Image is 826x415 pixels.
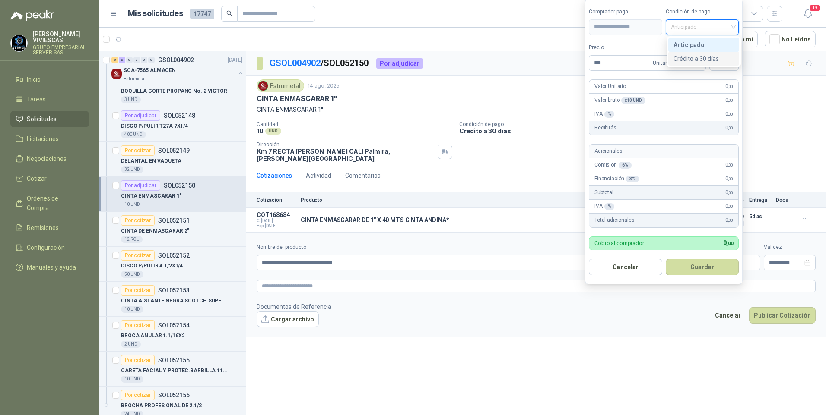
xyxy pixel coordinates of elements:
[749,197,771,203] p: Entrega
[626,176,639,182] div: 3 %
[725,175,733,183] span: 0
[809,4,821,12] span: 19
[728,163,733,167] span: ,00
[99,107,246,142] a: Por adjudicarSOL052148DISCO P/PULIR T27A 7X1/4400 UND
[728,190,733,195] span: ,00
[121,131,146,138] div: 400 UND
[164,182,195,189] p: SOL052150
[190,9,214,19] span: 17747
[121,320,155,330] div: Por cotizar
[164,113,195,119] p: SOL052148
[228,56,242,64] p: [DATE]
[10,151,89,167] a: Negociaciones
[121,376,143,383] div: 10 UND
[459,127,823,135] p: Crédito a 30 días
[158,392,190,398] p: SOL052156
[671,21,734,34] span: Anticipado
[257,223,295,229] span: Exp: [DATE]
[121,122,188,130] p: DISCO P/PULIR T27A 7X1/4
[270,58,321,68] a: GSOL004902
[121,390,155,400] div: Por cotizar
[121,145,155,156] div: Por cotizar
[33,31,89,43] p: [PERSON_NAME] VIVIESCAS
[345,171,381,180] div: Comentarios
[726,243,760,252] label: Flete
[800,6,816,22] button: 19
[764,243,816,252] label: Validez
[27,94,46,104] span: Tareas
[674,54,734,63] div: Crédito a 30 días
[126,57,133,63] div: 0
[258,81,268,91] img: Company Logo
[257,105,816,114] p: CINTA ENMASCARAR 1"
[99,282,246,317] a: Por cotizarSOL052153CINTA AISLANTE NEGRA SCOTCH SUPER 3310 UND
[27,134,59,144] span: Licitaciones
[158,287,190,293] p: SOL052153
[158,322,190,328] p: SOL052154
[594,110,614,118] p: IVA
[27,174,47,183] span: Cotizar
[27,194,81,213] span: Órdenes de Compra
[257,94,337,103] p: CINTA ENMASCARAR 1"
[604,203,615,210] div: %
[725,189,733,197] span: 0
[257,197,295,203] p: Cotización
[121,367,229,375] p: CARETA FACIAL Y PROTEC.BARBILLA 11881762
[668,52,739,66] div: Crédito a 30 días
[257,243,640,252] label: Nombre del producto
[158,252,190,258] p: SOL052152
[121,332,184,340] p: BROCA ANULAR 1.1/16X2
[27,114,57,124] span: Solicitudes
[257,79,304,92] div: Estrumetal
[121,192,182,200] p: CINTA ENMASCARAR 1"
[725,82,733,91] span: 0
[710,307,746,324] button: Cancelar
[589,8,662,16] label: Comprador paga
[10,259,89,276] a: Manuales y ayuda
[728,176,733,181] span: ,00
[723,239,733,246] span: 0
[133,57,140,63] div: 0
[99,142,246,177] a: Por cotizarSOL052149DELANTAL EN VAQUETA32 UND
[111,57,118,63] div: 8
[270,57,369,70] p: / SOL052150
[257,141,434,148] p: Dirección
[158,217,190,223] p: SOL052151
[257,148,434,162] p: Km 7 RECTA [PERSON_NAME] CALI Palmira , [PERSON_NAME][GEOGRAPHIC_DATA]
[99,177,246,212] a: Por adjudicarSOL052150CINTA ENMASCARAR 1"10 UND
[99,247,246,282] a: Por cotizarSOL052152DISCO P/PULIR 4.1/2X1/450 UND
[10,10,54,21] img: Logo peakr
[121,157,181,165] p: DELANTAL EN VAQUETA
[124,75,146,82] p: Estrumetal
[594,240,644,246] p: Cobro al comprador
[27,243,65,252] span: Configuración
[674,40,734,50] div: Anticipado
[257,211,295,218] p: COT168684
[119,57,125,63] div: 2
[749,211,771,222] p: 5 días
[10,131,89,147] a: Licitaciones
[594,147,622,155] p: Adicionales
[10,111,89,127] a: Solicitudes
[141,57,147,63] div: 0
[594,202,614,211] p: IVA
[121,215,155,226] div: Por cotizar
[124,66,176,75] p: SCA-7565 ALMACEN
[148,57,155,63] div: 0
[594,216,635,224] p: Total adicionales
[725,202,733,211] span: 0
[11,35,27,51] img: Company Logo
[99,212,246,247] a: Por cotizarSOL052151CINTA DE ENMASCARAR 2"12 ROL
[121,236,143,243] div: 12 ROL
[308,82,340,90] p: 14 ago, 2025
[111,55,244,82] a: 8 2 0 0 0 0 GSOL004902[DATE] Company LogoSCA-7565 ALMACENEstrumetal
[121,250,155,261] div: Por cotizar
[121,96,141,103] div: 3 UND
[301,217,449,223] p: CINTA ENMASCARAR DE 1" X 40 MTS CINTA ANDINA*
[128,7,183,20] h1: Mis solicitudes
[121,110,160,121] div: Por adjudicar
[33,45,89,55] p: GRUPO EMPRESARIAL SERVER SAS
[257,121,452,127] p: Cantidad
[257,171,292,180] div: Cotizaciones
[10,91,89,107] a: Tareas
